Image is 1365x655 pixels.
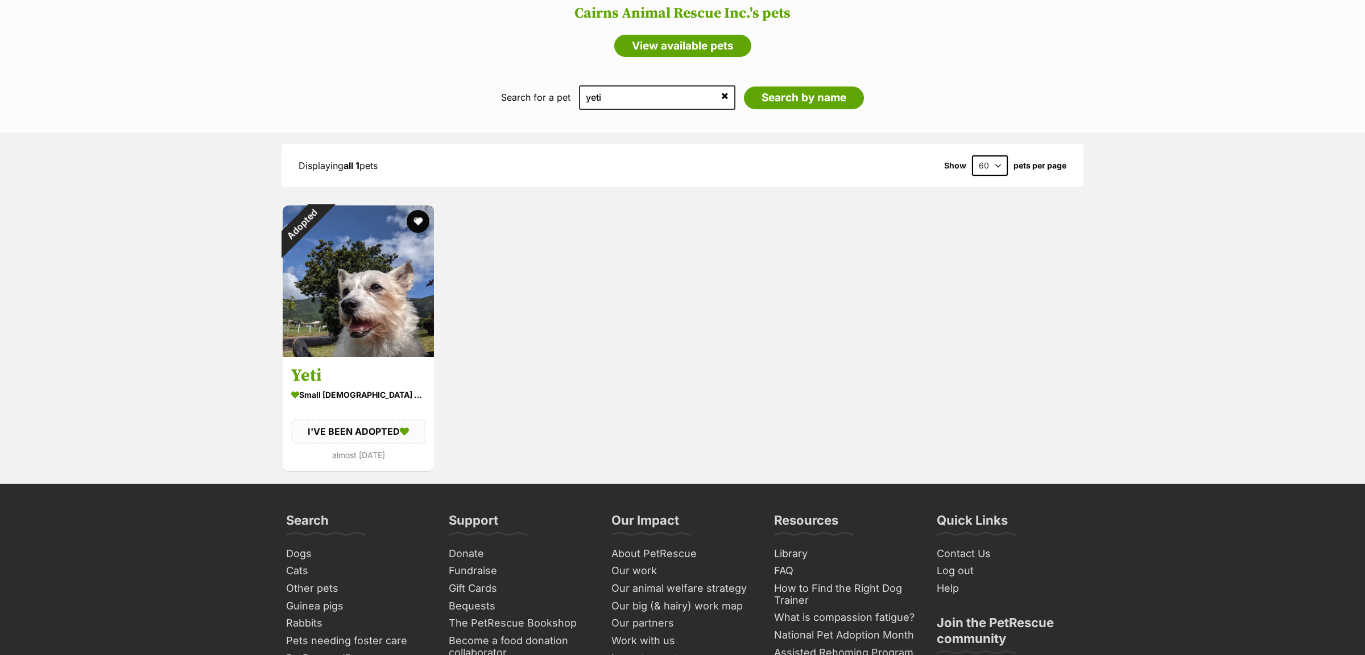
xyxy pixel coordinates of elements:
[607,545,758,563] a: About PetRescue
[282,632,433,650] a: Pets needing foster care
[932,545,1083,563] a: Contact Us
[501,92,570,102] label: Search for a pet
[770,545,921,563] a: Library
[283,348,434,359] a: Adopted
[283,205,434,357] img: Yeti
[770,627,921,644] a: National Pet Adoption Month
[770,562,921,580] a: FAQ
[283,356,434,471] a: Yeti small [DEMOGRAPHIC_DATA] Dog I'VE BEEN ADOPTED almost [DATE] favourite
[937,512,1008,535] h3: Quick Links
[344,160,359,171] strong: all 1
[11,5,1354,22] h2: Cairns Animal Rescue Inc.'s pets
[286,512,329,535] h3: Search
[444,615,595,632] a: The PetRescue Bookshop
[770,580,921,609] a: How to Find the Right Dog Trainer
[444,562,595,580] a: Fundraise
[932,562,1083,580] a: Log out
[444,598,595,615] a: Bequests
[774,512,838,535] h3: Resources
[291,386,425,403] div: small [DEMOGRAPHIC_DATA] Dog
[282,562,433,580] a: Cats
[607,598,758,615] a: Our big (& hairy) work map
[291,419,425,443] div: I'VE BEEN ADOPTED
[607,562,758,580] a: Our work
[932,580,1083,598] a: Help
[444,545,595,563] a: Donate
[607,632,758,650] a: Work with us
[1014,161,1066,170] label: pets per page
[282,615,433,632] a: Rabbits
[291,447,425,463] div: almost [DATE]
[770,609,921,627] a: What is compassion fatigue?
[407,210,429,233] button: favourite
[282,545,433,563] a: Dogs
[444,580,595,598] a: Gift Cards
[611,512,679,535] h3: Our Impact
[614,35,751,57] a: View available pets
[282,580,433,598] a: Other pets
[291,365,425,386] h3: Yeti
[744,86,864,109] input: Search by name
[268,191,336,258] div: Adopted
[299,160,378,171] span: Displaying pets
[944,161,966,170] span: Show
[282,598,433,615] a: Guinea pigs
[937,615,1079,653] h3: Join the PetRescue community
[449,512,498,535] h3: Support
[607,615,758,632] a: Our partners
[607,580,758,598] a: Our animal welfare strategy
